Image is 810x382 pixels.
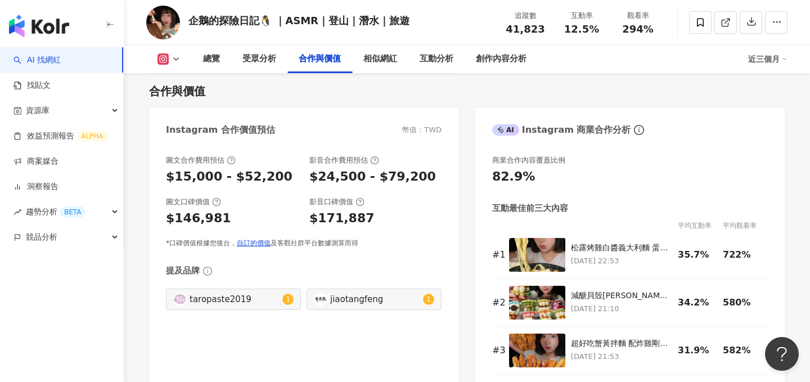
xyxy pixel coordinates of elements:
div: 平均互動率 [678,220,723,231]
span: 41,823 [506,23,544,35]
div: jiaotangfeng [330,293,420,305]
div: $24,500 - $79,200 [309,168,436,186]
div: 34.2% [678,296,717,309]
div: BETA [60,206,85,218]
div: 影音合作費用預估 [309,155,379,165]
div: 平均觀看率 [723,220,768,231]
div: 創作內容分析 [476,52,526,66]
sup: 1 [282,294,294,305]
div: 580% [723,296,762,309]
div: 35.7% [678,249,717,261]
img: logo [9,15,69,37]
div: 圖文口碑價值 [166,197,221,207]
p: [DATE] 21:53 [571,350,672,363]
div: 總覽 [203,52,220,66]
div: 受眾分析 [242,52,276,66]
span: 趨勢分析 [26,199,85,224]
img: KOL Avatar [314,293,327,306]
div: 觀看率 [616,10,659,21]
span: info-circle [201,265,214,277]
span: info-circle [632,123,646,137]
span: 1 [426,295,431,303]
div: 合作與價值 [299,52,341,66]
div: # 3 [492,344,503,357]
span: 12.5% [564,24,599,35]
a: 效益預測報告ALPHA [13,131,107,142]
div: 互動分析 [420,52,453,66]
div: 減醣貝殼[PERSON_NAME]💗終於實現[PERSON_NAME]自由🤤 喜歡影片的話，記得關注我哦～ ㊗️ 大富大貴，心想事成！😍 嗨咿大家～我是企鵝🐧 [DATE]吃 @zzyxdess... [571,290,672,302]
div: Instagram 商業合作分析 [492,124,631,136]
div: 松露烤雞白醬義大利麵 蛋撻好好吃哦 喜歡影片的話，記得追蹤 @penguin.daladala_2323 ㊗️ 大富大貴，心想事成！😍 嗨咿大家 我是企鵝 🐧 [DATE]吃7-11的松露烤雞義... [571,242,672,254]
div: 企鵝的探險日記🐧 ｜ASMR｜登山｜潛水｜旅遊 [188,14,409,28]
div: 互動率 [560,10,603,21]
div: 近三個月 [748,50,787,68]
img: KOL Avatar [173,293,187,306]
sup: 1 [423,294,434,305]
div: 合作與價值 [149,83,205,99]
div: 31.9% [678,344,717,357]
img: KOL Avatar [146,6,180,39]
div: 相似網紅 [363,52,397,66]
div: 82.9% [492,168,535,186]
div: 582% [723,344,762,357]
a: 找貼文 [13,80,51,91]
a: 自訂的價值 [237,239,271,247]
div: 影音口碑價值 [309,197,364,207]
div: 互動最佳前三大內容 [492,203,568,214]
a: 商案媒合 [13,156,58,167]
img: 超好吃蟹黃拌麵 配炸雞剛剛好💗 嗨咿大家 我是企鵝 🐧 今天來吃蟹黃拌麵🍜 蟹皇后它們家的蟹黃醬🦀 一罐裡面有✨6-8隻✨的螃蟹精華🤤 趕快留言+1 傳優惠連結給尼們💗 一罐優惠95折只要$39... [509,334,565,367]
iframe: Help Scout Beacon - Open [765,337,799,371]
div: $171,887 [309,210,375,227]
a: 洞察報告 [13,181,58,192]
span: 資源庫 [26,98,49,123]
div: 幣值：TWD [402,125,442,135]
img: 松露烤雞白醬義大利麵 蛋撻好好吃哦 喜歡影片的話，記得追蹤 @penguin.daladala_2323 ㊗️ 大富大貴，心想事成！😍 嗨咿大家 我是企鵝 🐧 今天吃7-11的松露烤雞義大利麵 ... [509,238,565,272]
div: AI [492,124,519,136]
div: 商業合作內容覆蓋比例 [492,155,565,165]
span: 294% [622,24,654,35]
div: # 1 [492,249,503,261]
div: 提及品牌 [166,265,200,277]
div: Instagram 合作價值預估 [166,124,275,136]
div: # 2 [492,296,503,309]
a: searchAI 找網紅 [13,55,61,66]
img: 減醣貝殼馬卡龍💗終於實現馬卡龍自由🤤 喜歡影片的話，記得關注我哦～ ㊗️ 大富大貴，心想事成！😍 嗨咿大家～我是企鵝🐧 今天吃 @zzyxdessert 的減醣馬卡龍 每個都像藝術品一樣✨超.級... [509,286,565,320]
span: 競品分析 [26,224,57,250]
div: 追蹤數 [504,10,547,21]
div: 722% [723,249,762,261]
span: 1 [286,295,290,303]
p: [DATE] 22:53 [571,255,672,267]
span: rise [13,208,21,216]
div: 超好吃蟹黃拌麵 配炸雞剛剛好💗 嗨咿大家 我是企鵝 🐧 [DATE]來吃蟹黃拌麵🍜 蟹皇后它們家的蟹黃醬🦀 一罐裡面有✨6-8隻✨的螃蟹精華🤤 趕快留言+1 傳優惠連結給尼們💗 一罐優惠95折只... [571,338,672,349]
div: 圖文合作費用預估 [166,155,236,165]
div: $15,000 - $52,200 [166,168,292,186]
p: [DATE] 21:10 [571,303,672,315]
div: taropaste2019 [190,293,280,305]
div: $146,981 [166,210,231,227]
div: *口碑價值根據您後台， 及客觀社群平台數據測算而得 [166,239,442,248]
